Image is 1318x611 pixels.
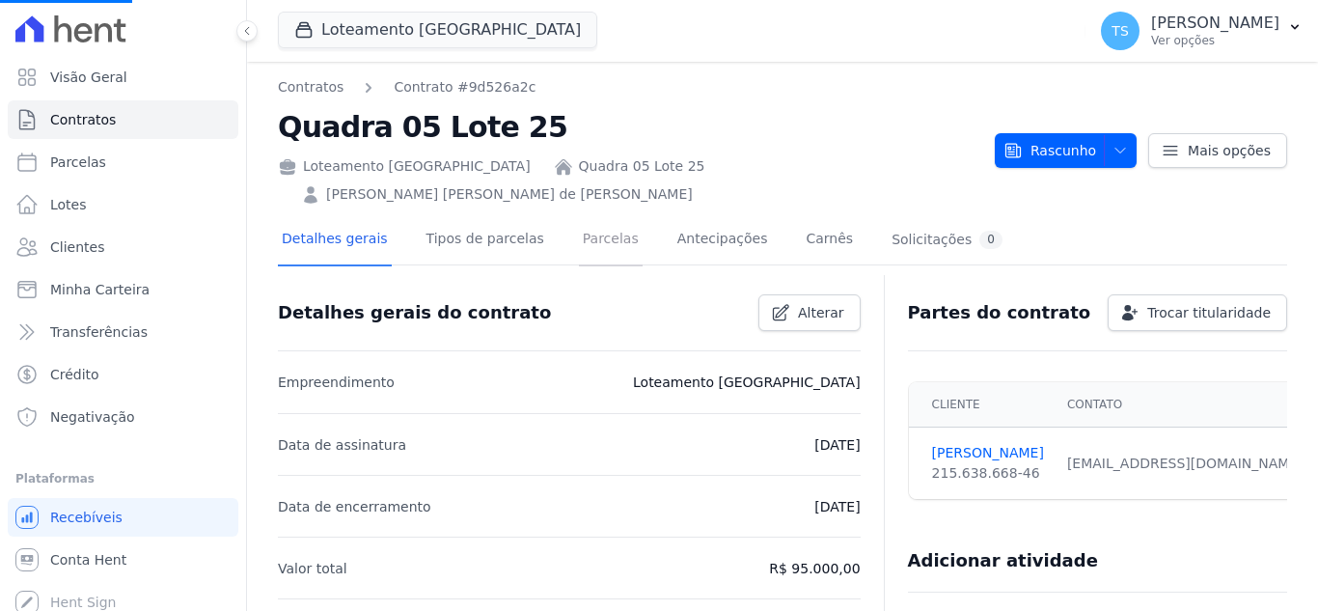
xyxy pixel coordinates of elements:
span: Rascunho [1003,133,1096,168]
span: Alterar [798,303,844,322]
a: Minha Carteira [8,270,238,309]
nav: Breadcrumb [278,77,535,97]
a: Lotes [8,185,238,224]
p: R$ 95.000,00 [769,557,860,580]
button: TS [PERSON_NAME] Ver opções [1085,4,1318,58]
span: Clientes [50,237,104,257]
a: [PERSON_NAME] [932,443,1044,463]
h3: Partes do contrato [908,301,1091,324]
a: Contrato #9d526a2c [394,77,535,97]
p: Data de encerramento [278,495,431,518]
a: Trocar titularidade [1108,294,1287,331]
h3: Adicionar atividade [908,549,1098,572]
p: Ver opções [1151,33,1279,48]
a: Parcelas [8,143,238,181]
h3: Detalhes gerais do contrato [278,301,551,324]
a: Clientes [8,228,238,266]
h2: Quadra 05 Lote 25 [278,105,979,149]
div: Loteamento [GEOGRAPHIC_DATA] [278,156,531,177]
p: [DATE] [814,495,860,518]
div: 0 [979,231,1002,249]
span: Crédito [50,365,99,384]
a: Mais opções [1148,133,1287,168]
a: Carnês [802,215,857,266]
span: Transferências [50,322,148,342]
div: Plataformas [15,467,231,490]
span: Mais opções [1188,141,1271,160]
p: Valor total [278,557,347,580]
p: Empreendimento [278,371,395,394]
div: Solicitações [892,231,1002,249]
span: Lotes [50,195,87,214]
a: Solicitações0 [888,215,1006,266]
div: 215.638.668-46 [932,463,1044,484]
nav: Breadcrumb [278,77,979,97]
button: Rascunho [995,133,1137,168]
span: Negativação [50,407,135,427]
span: Trocar titularidade [1147,303,1271,322]
p: [PERSON_NAME] [1151,14,1279,33]
span: Contratos [50,110,116,129]
span: Conta Hent [50,550,126,569]
a: Antecipações [673,215,772,266]
a: Alterar [758,294,861,331]
a: Transferências [8,313,238,351]
a: Conta Hent [8,541,238,579]
a: Quadra 05 Lote 25 [579,156,705,177]
th: Cliente [909,382,1056,428]
span: Recebíveis [50,508,123,527]
a: Recebíveis [8,498,238,537]
a: Negativação [8,398,238,436]
button: Loteamento [GEOGRAPHIC_DATA] [278,12,597,48]
a: Detalhes gerais [278,215,392,266]
span: Visão Geral [50,68,127,87]
a: Crédito [8,355,238,394]
p: Loteamento [GEOGRAPHIC_DATA] [633,371,861,394]
a: Contratos [278,77,343,97]
a: [PERSON_NAME] [PERSON_NAME] de [PERSON_NAME] [326,184,693,205]
span: Minha Carteira [50,280,150,299]
a: Visão Geral [8,58,238,97]
span: TS [1112,24,1128,38]
a: Contratos [8,100,238,139]
a: Tipos de parcelas [423,215,548,266]
a: Parcelas [579,215,643,266]
span: Parcelas [50,153,106,172]
p: [DATE] [814,433,860,457]
p: Data de assinatura [278,433,406,457]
